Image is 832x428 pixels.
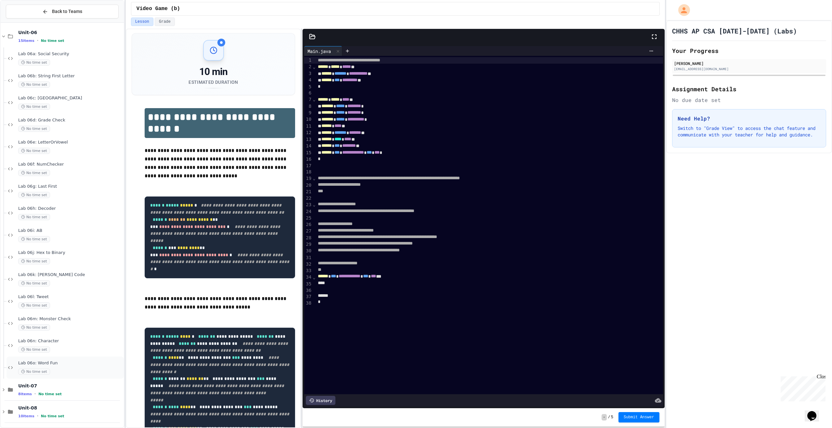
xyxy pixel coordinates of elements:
[312,202,316,207] span: Fold line
[306,396,335,405] div: History
[18,392,32,396] span: 8 items
[18,192,50,198] span: No time set
[304,261,312,268] div: 32
[38,392,62,396] span: No time set
[18,346,50,353] span: No time set
[304,248,312,254] div: 30
[304,268,312,274] div: 33
[18,258,50,264] span: No time set
[304,221,312,228] div: 26
[304,123,312,130] div: 11
[304,116,312,123] div: 10
[304,130,312,136] div: 12
[34,391,36,397] span: •
[18,272,123,278] span: Lab 06k: [PERSON_NAME] Code
[304,48,334,55] div: Main.java
[304,77,312,83] div: 4
[18,59,50,66] span: No time set
[678,125,821,138] p: Switch to "Grade View" to access the chat feature and communicate with your teacher for help and ...
[304,70,312,77] div: 3
[18,184,123,189] span: Lab 06g: Last First
[304,136,312,143] div: 13
[304,169,312,175] div: 18
[18,170,50,176] span: No time set
[312,275,316,280] span: Fold line
[18,73,123,79] span: Lab 06b: String First Letter
[18,383,123,389] span: Unit-07
[18,104,50,110] span: No time set
[41,39,64,43] span: No time set
[18,280,50,286] span: No time set
[37,413,38,419] span: •
[674,67,824,71] div: [EMAIL_ADDRESS][DOMAIN_NAME]
[672,46,826,55] h2: Your Progress
[304,300,312,307] div: 38
[304,189,312,195] div: 21
[304,294,312,300] div: 37
[18,30,123,35] span: Unit-06
[304,241,312,248] div: 29
[18,338,123,344] span: Lab 06n: Character
[18,162,123,167] span: Lab 06f: NumChecker
[778,374,825,401] iframe: chat widget
[18,148,50,154] span: No time set
[312,97,316,102] span: Fold line
[18,294,123,300] span: Lab 06l: Tweet
[155,18,175,26] button: Grade
[618,412,659,422] button: Submit Answer
[304,215,312,221] div: 25
[672,96,826,104] div: No due date set
[37,38,38,43] span: •
[304,143,312,149] div: 14
[6,5,119,19] button: Back to Teams
[18,360,123,366] span: Lab 06o: Word Fun
[136,5,180,13] span: Video Game (b)
[304,84,312,90] div: 5
[304,281,312,287] div: 35
[18,236,50,242] span: No time set
[18,414,34,418] span: 10 items
[611,415,613,420] span: 5
[18,316,123,322] span: Lab 06m: Monster Check
[304,110,312,116] div: 9
[805,402,825,422] iframe: chat widget
[304,150,312,156] div: 15
[3,3,45,41] div: Chat with us now!Close
[304,274,312,281] div: 34
[304,208,312,215] div: 24
[602,414,606,421] span: -
[131,18,153,26] button: Lesson
[18,369,50,375] span: No time set
[671,3,692,18] div: My Account
[674,60,824,66] div: [PERSON_NAME]
[304,46,342,56] div: Main.java
[304,156,312,163] div: 16
[304,64,312,70] div: 2
[41,414,64,418] span: No time set
[624,415,654,420] span: Submit Answer
[304,202,312,208] div: 23
[188,66,238,78] div: 10 min
[304,182,312,189] div: 20
[18,126,50,132] span: No time set
[672,84,826,94] h2: Assignment Details
[304,195,312,202] div: 22
[52,8,82,15] span: Back to Teams
[18,82,50,88] span: No time set
[18,324,50,331] span: No time set
[18,405,123,411] span: Unit-08
[608,415,610,420] span: /
[18,214,50,220] span: No time set
[304,255,312,261] div: 31
[304,228,312,234] div: 27
[304,57,312,64] div: 1
[18,302,50,308] span: No time set
[304,163,312,169] div: 17
[304,103,312,110] div: 8
[304,287,312,294] div: 36
[18,95,123,101] span: Lab 06c: [GEOGRAPHIC_DATA]
[312,176,316,181] span: Fold line
[188,79,238,85] div: Estimated Duration
[304,90,312,96] div: 6
[312,64,316,69] span: Fold line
